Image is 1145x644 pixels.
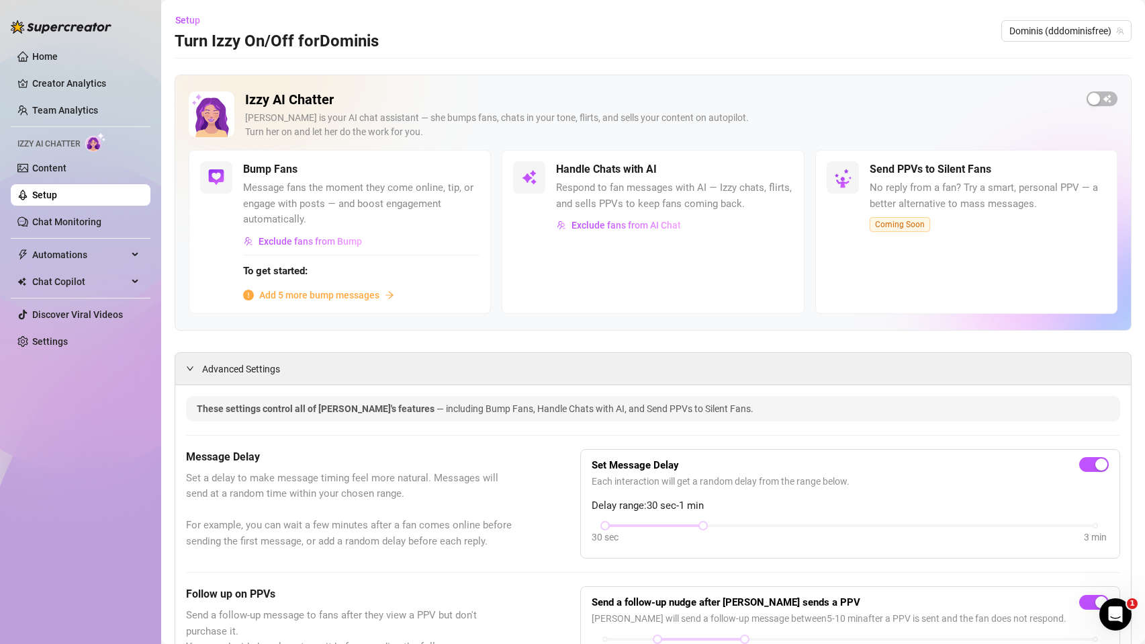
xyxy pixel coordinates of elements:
span: [PERSON_NAME] will send a follow-up message between 5 - 10 min after a PPV is sent and the fan do... [592,611,1109,626]
div: 3 min [1084,530,1107,545]
img: silent-fans-ppv-o-N6Mmdf.svg [834,169,856,190]
span: No reply from a fan? Try a smart, personal PPV — a better alternative to mass messages. [870,180,1106,212]
span: info-circle [243,290,254,300]
h5: Handle Chats with AI [556,161,657,177]
div: [PERSON_NAME] is your AI chat assistant — she bumps fans, chats in your tone, flirts, and sells y... [245,111,1076,139]
a: Creator Analytics [32,73,140,94]
img: logo-BBDzfeDw.svg [11,20,111,34]
span: — including Bump Fans, Handle Chats with AI, and Send PPVs to Silent Fans. [437,403,753,414]
span: Each interaction will get a random delay from the range below. [592,474,1109,489]
a: Discover Viral Videos [32,309,123,320]
iframe: Intercom live chat [1099,598,1132,631]
a: Home [32,51,58,62]
button: Setup [175,9,211,31]
span: Automations [32,244,128,266]
span: Izzy AI Chatter [17,138,80,151]
a: Setup [32,190,57,200]
span: Chat Copilot [32,271,128,292]
strong: To get started: [243,265,308,277]
img: Chat Copilot [17,277,26,286]
span: Respond to fan messages with AI — Izzy chats, flirts, and sells PPVs to keep fans coming back. [556,180,792,212]
span: Dominis (dddominisfree) [1009,21,1124,41]
h5: Message Delay [186,449,513,465]
h3: Turn Izzy On/Off for Dominis [175,31,379,52]
h5: Bump Fans [243,161,297,177]
div: 30 sec [592,530,619,545]
span: Exclude fans from Bump [259,236,362,247]
span: Advanced Settings [202,362,280,376]
span: Coming Soon [870,217,930,232]
h5: Follow up on PPVs [186,586,513,602]
span: Set a delay to make message timing feel more natural. Messages will send at a random time within ... [186,471,513,550]
span: thunderbolt [17,249,28,260]
h2: Izzy AI Chatter [245,91,1076,108]
div: expanded [186,361,202,376]
img: svg%3e [557,220,566,230]
h5: Send PPVs to Silent Fans [870,161,991,177]
span: Exclude fans from AI Chat [571,220,681,231]
img: AI Chatter [85,132,106,152]
img: svg%3e [521,169,537,186]
img: Izzy AI Chatter [189,91,234,137]
a: Chat Monitoring [32,216,101,227]
img: svg%3e [244,237,253,246]
a: Content [32,163,66,173]
span: Add 5 more bump messages [259,288,379,303]
strong: Set Message Delay [592,459,679,471]
span: Setup [175,15,200,26]
span: These settings control all of [PERSON_NAME]'s features [197,403,437,414]
span: team [1116,27,1124,35]
a: Settings [32,336,68,347]
button: Exclude fans from AI Chat [556,214,682,236]
span: arrow-right [385,290,394,300]
span: Message fans the moment they come online, tip, or engage with posts — and boost engagement automa... [243,180,479,228]
a: Team Analytics [32,105,98,116]
span: Delay range: 30 sec - 1 min [592,498,1109,514]
button: Exclude fans from Bump [243,231,363,252]
span: expanded [186,364,194,372]
span: 1 [1127,598,1138,609]
img: svg%3e [208,169,224,186]
strong: Send a follow-up nudge after [PERSON_NAME] sends a PPV [592,596,860,608]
